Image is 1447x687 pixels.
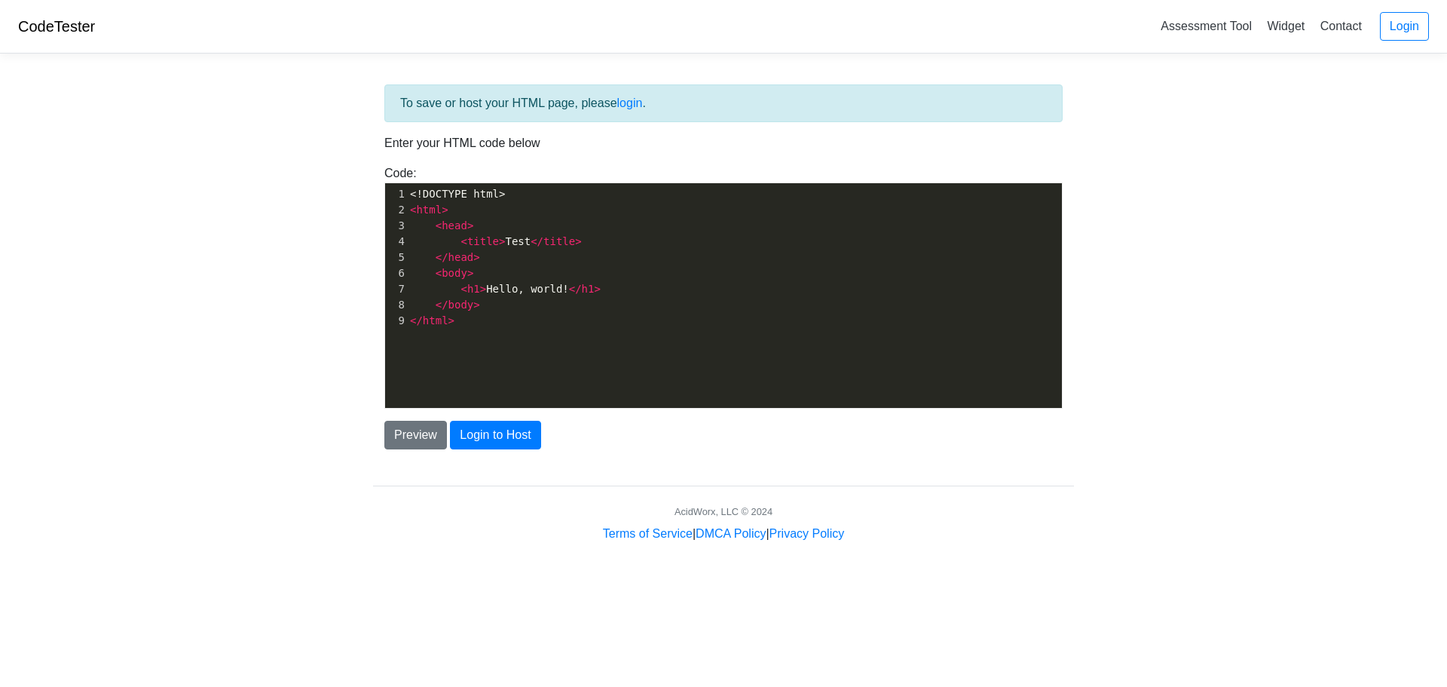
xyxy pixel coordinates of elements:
span: < [460,283,467,295]
a: Widget [1261,14,1311,38]
span: html [416,204,442,216]
span: < [410,204,416,216]
p: Enter your HTML code below [384,134,1063,152]
div: 9 [385,313,407,329]
span: < [436,267,442,279]
span: </ [410,314,423,327]
button: Login to Host [450,421,540,449]
span: </ [436,299,448,311]
div: 6 [385,265,407,281]
span: html [423,314,448,327]
span: head [448,251,474,263]
div: 3 [385,218,407,234]
span: title [467,235,499,247]
div: Code: [373,164,1074,409]
span: < [460,235,467,247]
span: h1 [582,283,595,295]
span: > [594,283,600,295]
span: Hello, world! [410,283,601,295]
div: 2 [385,202,407,218]
button: Preview [384,421,447,449]
span: </ [531,235,543,247]
a: Privacy Policy [769,527,845,540]
span: > [448,314,454,327]
a: Assessment Tool [1155,14,1258,38]
div: 8 [385,297,407,313]
span: > [473,299,479,311]
span: > [442,204,448,216]
div: 5 [385,250,407,265]
span: title [543,235,575,247]
span: > [480,283,486,295]
div: 1 [385,186,407,202]
span: </ [569,283,582,295]
span: head [442,219,467,232]
span: <!DOCTYPE html> [410,188,505,200]
span: h1 [467,283,480,295]
a: login [617,97,643,109]
a: Terms of Service [603,527,693,540]
span: > [575,235,581,247]
span: Test [410,235,582,247]
span: > [499,235,505,247]
span: < [436,219,442,232]
span: > [473,251,479,263]
div: 4 [385,234,407,250]
span: </ [436,251,448,263]
a: CodeTester [18,18,95,35]
span: body [442,267,467,279]
a: Login [1380,12,1429,41]
a: DMCA Policy [696,527,766,540]
span: > [467,219,473,232]
div: To save or host your HTML page, please . [384,84,1063,122]
div: AcidWorx, LLC © 2024 [675,505,772,519]
div: 7 [385,281,407,297]
span: > [467,267,473,279]
a: Contact [1314,14,1368,38]
span: body [448,299,474,311]
div: | | [603,525,844,543]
